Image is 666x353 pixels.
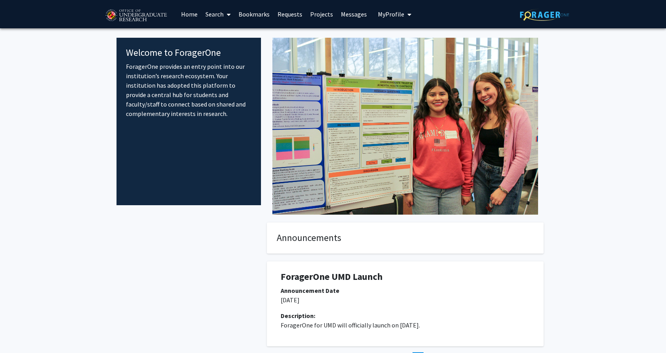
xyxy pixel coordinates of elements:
[103,6,169,26] img: University of Maryland Logo
[272,38,538,215] img: Cover Image
[202,0,235,28] a: Search
[520,9,569,21] img: ForagerOne Logo
[6,318,33,347] iframe: Chat
[378,10,404,18] span: My Profile
[274,0,306,28] a: Requests
[281,295,530,305] p: [DATE]
[126,47,252,59] h4: Welcome to ForagerOne
[281,271,530,283] h1: ForagerOne UMD Launch
[281,311,530,320] div: Description:
[277,232,534,244] h4: Announcements
[235,0,274,28] a: Bookmarks
[281,320,530,330] p: ForagerOne for UMD will officially launch on [DATE].
[126,62,252,118] p: ForagerOne provides an entry point into our institution’s research ecosystem. Your institution ha...
[177,0,202,28] a: Home
[306,0,337,28] a: Projects
[281,286,530,295] div: Announcement Date
[337,0,371,28] a: Messages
